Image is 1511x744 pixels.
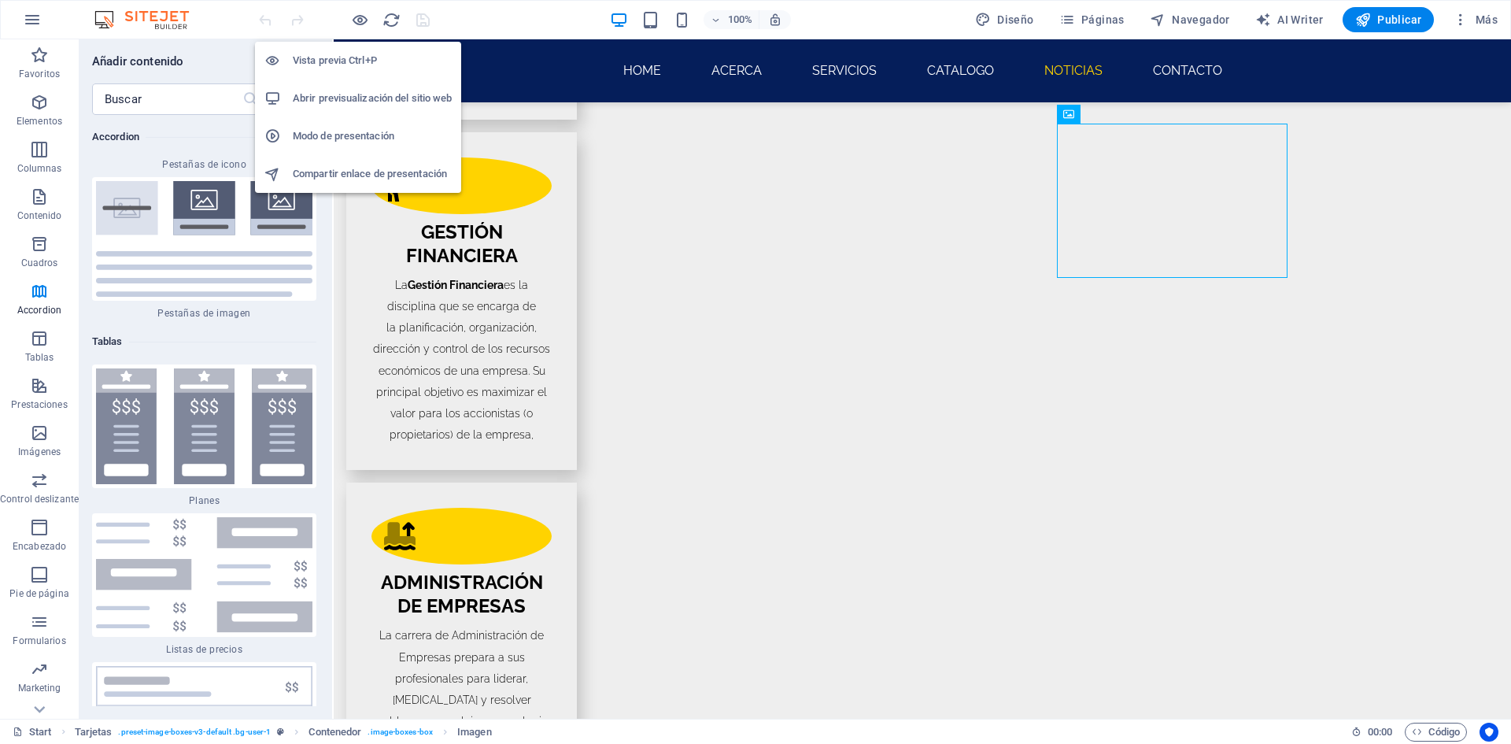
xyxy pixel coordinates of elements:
button: reload [382,10,401,29]
span: . image-boxes-box [368,723,433,742]
span: Listas de precios [92,643,316,656]
h6: Modo de presentación [293,127,452,146]
button: Diseño [969,7,1040,32]
span: Código [1412,723,1460,742]
p: Formularios [13,635,65,647]
p: Columnas [17,162,62,175]
p: Marketing [18,682,61,694]
p: Imágenes [18,446,61,458]
span: Publicar [1355,12,1422,28]
h6: Compartir enlace de presentación [293,165,452,183]
span: Pestañas de icono [92,158,316,171]
h6: Tablas [92,332,316,351]
span: : [1379,726,1381,738]
p: Favoritos [19,68,60,80]
img: Editor Logo [91,10,209,29]
span: Haz clic para seleccionar y doble clic para editar [308,723,361,742]
h6: 100% [727,10,752,29]
span: . preset-image-boxes-v3-default .bg-user-1 [118,723,271,742]
h6: Accordion [92,128,316,146]
button: Páginas [1053,7,1131,32]
button: Usercentrics [1480,723,1498,742]
i: Este elemento es un preajuste personalizable [277,727,284,736]
input: Buscar [92,83,242,115]
p: Elementos [17,115,62,128]
i: Volver a cargar página [382,11,401,29]
div: Planes [92,365,316,507]
p: Tablas [25,351,54,364]
img: pricing-lists.svg [96,517,312,633]
img: plans.svg [96,368,312,484]
img: image-tabs-accordion.svg [96,181,312,297]
h6: Tiempo de la sesión [1351,723,1393,742]
button: 100% [704,10,759,29]
button: Más [1446,7,1504,32]
span: Páginas [1059,12,1125,28]
p: Pie de página [9,587,68,600]
span: Navegador [1150,12,1230,28]
span: AI Writer [1255,12,1324,28]
div: Listas de precios [92,513,316,656]
span: Pestañas de imagen [92,307,316,320]
a: Haz clic para cancelar la selección y doble clic para abrir páginas [13,723,52,742]
div: Pestañas de imagen [92,177,316,320]
p: Cuadros [21,257,58,269]
button: Navegador [1143,7,1236,32]
p: Accordion [17,304,61,316]
button: AI Writer [1249,7,1330,32]
button: Publicar [1343,7,1435,32]
span: Haz clic para seleccionar y doble clic para editar [457,723,492,742]
p: Contenido [17,209,62,222]
span: Planes [92,494,316,507]
h6: Vista previa Ctrl+P [293,51,452,70]
p: Encabezado [13,540,66,553]
span: Haz clic para seleccionar y doble clic para editar [75,723,113,742]
p: Prestaciones [11,398,67,411]
h6: Añadir contenido [92,52,183,71]
span: Más [1453,12,1498,28]
button: Código [1405,723,1467,742]
span: 00 00 [1368,723,1392,742]
div: Diseño (Ctrl+Alt+Y) [969,7,1040,32]
nav: breadcrumb [75,723,492,742]
h6: Abrir previsualización del sitio web [293,89,452,108]
span: Diseño [975,12,1034,28]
